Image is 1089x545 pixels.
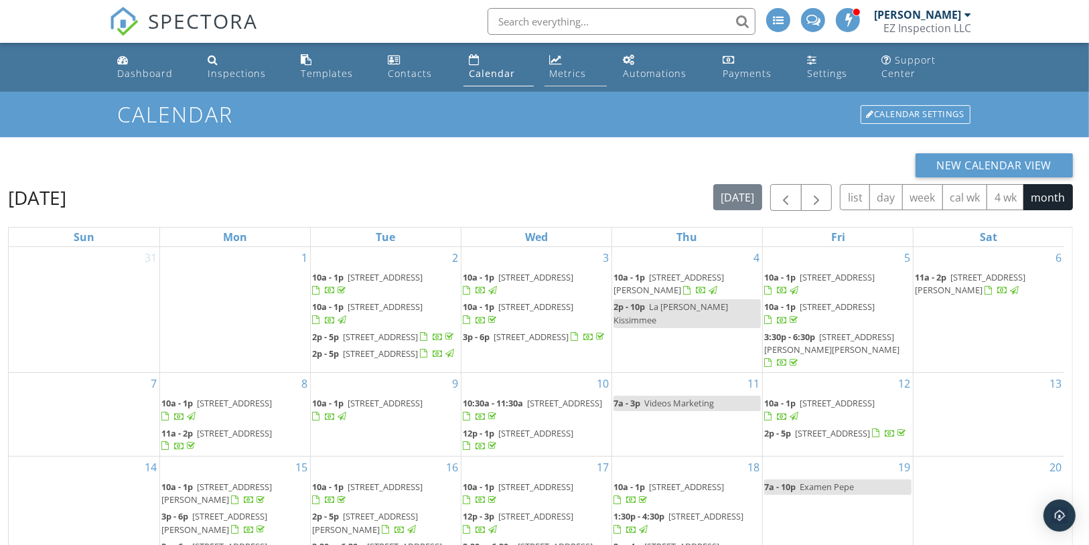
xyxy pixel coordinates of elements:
span: [STREET_ADDRESS][PERSON_NAME] [161,510,267,535]
a: Sunday [71,228,97,246]
span: [STREET_ADDRESS] [498,301,573,313]
a: Wednesday [522,228,551,246]
a: Go to September 15, 2025 [293,457,310,478]
a: 10a - 1p [STREET_ADDRESS] [463,270,610,299]
a: Templates [295,48,372,86]
span: 10a - 1p [312,397,344,409]
button: New Calendar View [916,153,1074,177]
a: 3p - 6p [STREET_ADDRESS][PERSON_NAME] [161,510,267,535]
a: 10a - 1p [STREET_ADDRESS] [312,479,459,508]
span: 12p - 3p [463,510,494,522]
span: 3p - 6p [463,331,490,343]
span: [STREET_ADDRESS] [343,347,418,360]
a: 10a - 1p [STREET_ADDRESS] [312,396,459,424]
a: 10a - 1p [STREET_ADDRESS] [613,479,761,508]
a: Dashboard [112,48,192,86]
div: Calendar [469,67,515,80]
span: 10a - 1p [764,301,796,313]
a: Go to September 1, 2025 [299,247,310,268]
a: Inspections [202,48,284,86]
a: Calendar [463,48,534,86]
img: The Best Home Inspection Software - Spectora [109,7,139,36]
a: 2p - 5p [STREET_ADDRESS] [764,427,908,439]
a: 10a - 1p [STREET_ADDRESS] [764,396,912,424]
a: 10:30a - 11:30a [STREET_ADDRESS] [463,396,610,424]
span: 10a - 1p [463,481,494,493]
button: list [840,184,870,210]
a: 10a - 1p [STREET_ADDRESS] [764,299,912,328]
a: Go to September 20, 2025 [1047,457,1064,478]
a: 10a - 1p [STREET_ADDRESS] [312,270,459,299]
a: 12p - 1p [STREET_ADDRESS] [463,427,573,452]
a: 12p - 1p [STREET_ADDRESS] [463,426,610,455]
a: 10a - 1p [STREET_ADDRESS] [161,396,309,424]
a: 10a - 1p [STREET_ADDRESS][PERSON_NAME] [613,270,761,299]
span: 2p - 5p [312,331,339,343]
td: Go to September 12, 2025 [763,373,914,457]
span: 10a - 1p [613,271,645,283]
a: 10a - 1p [STREET_ADDRESS] [613,481,724,505]
a: Monday [220,228,250,246]
button: week [902,184,943,210]
span: [STREET_ADDRESS] [498,510,573,522]
span: [STREET_ADDRESS] [527,397,602,409]
a: 11a - 2p [STREET_ADDRESS][PERSON_NAME] [915,270,1063,299]
span: 10:30a - 11:30a [463,397,523,409]
a: Contacts [382,48,453,86]
div: Templates [301,67,353,80]
div: Calendar Settings [861,105,970,124]
button: Previous month [770,184,802,212]
span: [STREET_ADDRESS] [800,301,875,313]
a: 3p - 6p [STREET_ADDRESS] [463,329,610,345]
span: [STREET_ADDRESS] [498,427,573,439]
span: 10a - 1p [312,301,344,313]
a: 10a - 1p [STREET_ADDRESS] [312,397,423,422]
span: 10a - 1p [161,481,193,493]
a: Friday [828,228,848,246]
h1: Calendar [117,102,971,126]
a: 10a - 1p [STREET_ADDRESS] [312,271,423,296]
a: Tuesday [373,228,398,246]
span: [STREET_ADDRESS] [800,397,875,409]
a: Go to September 18, 2025 [745,457,762,478]
a: Go to September 13, 2025 [1047,373,1064,394]
span: [STREET_ADDRESS][PERSON_NAME] [613,271,724,296]
span: [STREET_ADDRESS] [795,427,870,439]
span: Videos Marketing [644,397,714,409]
a: 11a - 2p [STREET_ADDRESS] [161,427,272,452]
a: 10a - 1p [STREET_ADDRESS] [463,481,573,505]
span: [STREET_ADDRESS] [348,481,423,493]
a: 10a - 1p [STREET_ADDRESS][PERSON_NAME] [161,479,309,508]
span: [STREET_ADDRESS] [348,397,423,409]
span: 7a - 10p [764,481,796,493]
a: Go to September 7, 2025 [148,373,159,394]
a: 2p - 5p [STREET_ADDRESS] [312,346,459,362]
div: Open Intercom Messenger [1043,499,1076,532]
input: Search everything... [488,8,755,35]
span: 10a - 1p [463,301,494,313]
div: Automations [623,67,686,80]
a: Go to September 10, 2025 [594,373,611,394]
a: Go to September 17, 2025 [594,457,611,478]
a: 2p - 5p [STREET_ADDRESS] [312,331,456,343]
a: 10a - 1p [STREET_ADDRESS] [764,397,875,422]
a: 10a - 1p [STREET_ADDRESS] [764,301,875,325]
a: Payments [717,48,792,86]
a: 3:30p - 6:30p [STREET_ADDRESS][PERSON_NAME][PERSON_NAME] [764,329,912,372]
div: Support Center [881,54,936,80]
span: 10a - 1p [312,271,344,283]
span: 10a - 1p [161,397,193,409]
a: 10:30a - 11:30a [STREET_ADDRESS] [463,397,602,422]
span: 12p - 1p [463,427,494,439]
span: [STREET_ADDRESS] [197,397,272,409]
a: 10a - 1p [STREET_ADDRESS] [463,479,610,508]
a: Go to September 9, 2025 [449,373,461,394]
span: [STREET_ADDRESS] [197,427,272,439]
a: 3:30p - 6:30p [STREET_ADDRESS][PERSON_NAME][PERSON_NAME] [764,331,899,368]
td: Go to September 3, 2025 [461,247,611,373]
a: Go to September 3, 2025 [600,247,611,268]
a: Go to September 16, 2025 [443,457,461,478]
a: Go to September 5, 2025 [901,247,913,268]
span: 10a - 1p [764,397,796,409]
span: [STREET_ADDRESS][PERSON_NAME] [161,481,272,505]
